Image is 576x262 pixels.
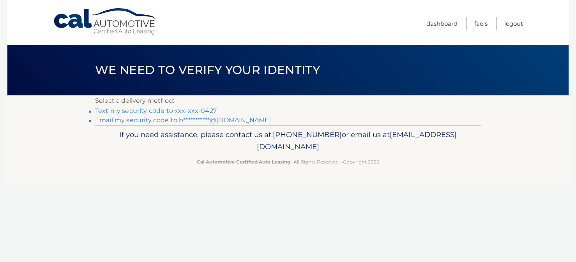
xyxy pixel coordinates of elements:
[504,17,523,30] a: Logout
[95,107,217,114] a: Text my security code to xxx-xxx-0427
[95,63,320,77] span: We need to verify your identity
[426,17,458,30] a: Dashboard
[95,95,481,106] p: Select a delivery method:
[197,159,290,165] strong: Cal Automotive Certified Auto Leasing
[53,8,158,35] a: Cal Automotive
[474,17,488,30] a: FAQ's
[100,158,476,166] p: - All Rights Reserved - Copyright 2025
[100,128,476,153] p: If you need assistance, please contact us at: or email us at
[273,130,342,139] span: [PHONE_NUMBER]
